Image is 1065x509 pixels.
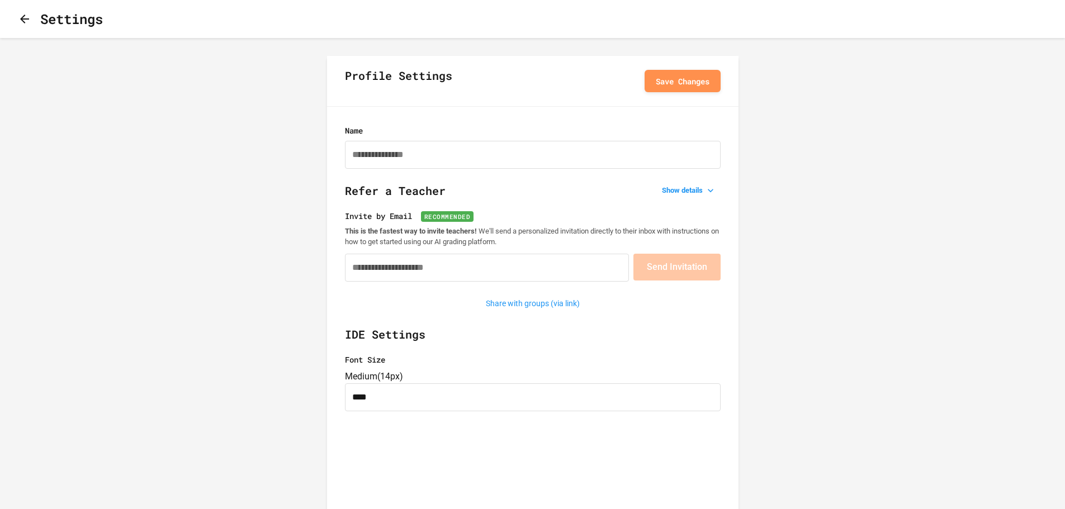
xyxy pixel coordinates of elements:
h1: Settings [40,9,103,29]
h2: IDE Settings [345,326,721,354]
strong: This is the fastest way to invite teachers! [345,227,477,235]
h2: Profile Settings [345,67,452,95]
span: Recommended [421,211,474,222]
label: Name [345,125,721,136]
label: Invite by Email [345,210,721,222]
h2: Refer a Teacher [345,182,721,210]
button: Send Invitation [633,254,721,280]
button: Save Changes [645,70,721,92]
div: Medium ( 14px ) [345,370,721,383]
label: Font Size [345,354,721,365]
p: We'll send a personalized invitation directly to their inbox with instructions on how to get star... [345,226,721,247]
button: Show details [657,183,721,198]
button: Share with groups (via link) [480,295,585,312]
